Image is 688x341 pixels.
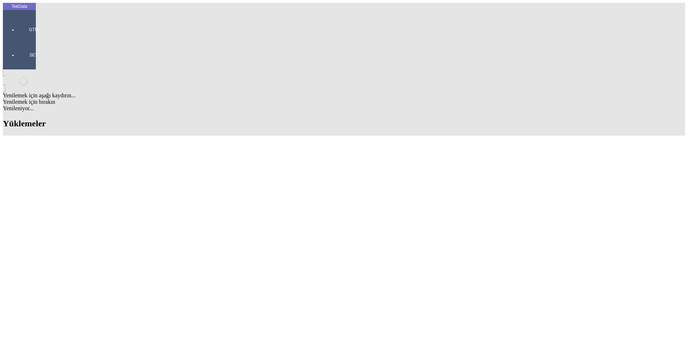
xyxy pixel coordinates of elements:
[23,52,44,58] span: SET
[23,27,44,33] span: GTM
[3,92,685,99] div: Yenilemek için aşağı kaydırın...
[3,99,685,105] div: Yenilemek için bırakın
[3,119,685,128] h2: Yüklemeler
[3,105,685,112] div: Yenileniyor...
[3,4,36,9] div: TekData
